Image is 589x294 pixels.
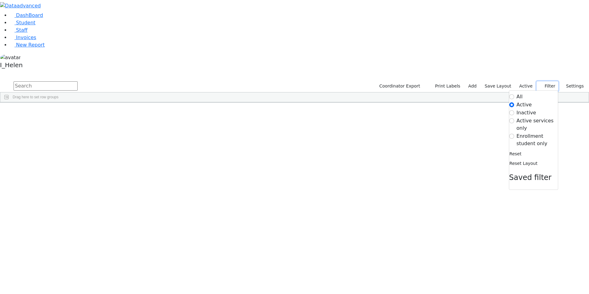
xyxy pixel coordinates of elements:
a: DashBoard [10,12,43,18]
span: Invoices [16,35,36,40]
span: Drag here to set row groups [13,95,59,99]
button: Print Labels [428,81,463,91]
label: Enrollment student only [517,133,558,147]
button: Filter [537,81,558,91]
input: Active services only [509,118,514,123]
span: Student [16,20,35,26]
a: Staff [10,27,27,33]
label: Active [517,101,532,108]
label: Inactive [517,109,536,116]
button: Reset Layout [509,159,538,168]
button: Coordinator Export [375,81,423,91]
a: Student [10,20,35,26]
a: Add [465,81,479,91]
input: All [509,94,514,99]
input: Inactive [509,110,514,115]
button: Settings [558,81,587,91]
span: DashBoard [16,12,43,18]
label: Active services only [517,117,558,132]
input: Active [509,102,514,107]
div: Settings [509,90,558,190]
input: Enrollment student only [509,134,514,139]
span: Saved filter [509,173,552,182]
label: All [517,93,523,100]
button: Save Layout [482,81,514,91]
a: New Report [10,42,45,48]
span: Staff [16,27,27,33]
button: Reset [509,149,522,159]
a: Invoices [10,35,36,40]
input: Search [14,81,78,91]
span: New Report [16,42,45,48]
label: Active [517,81,535,91]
